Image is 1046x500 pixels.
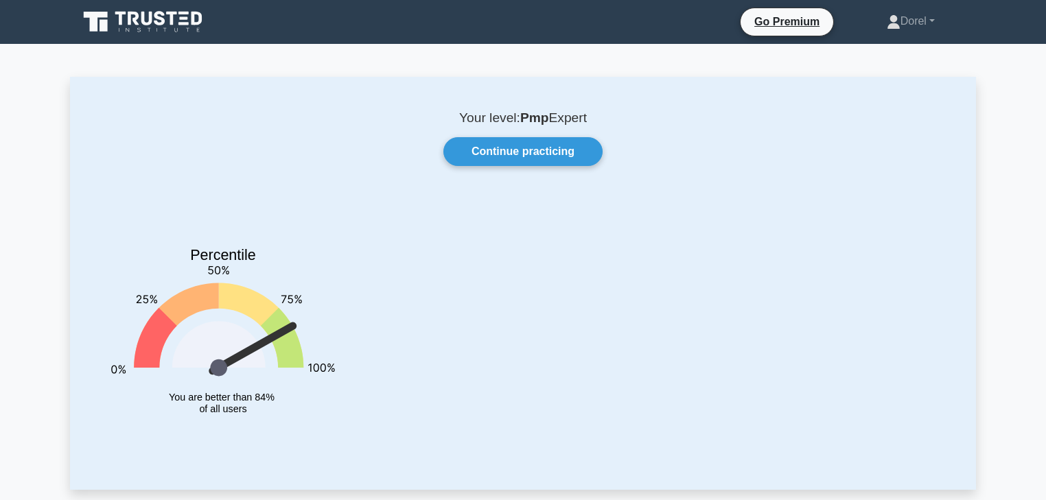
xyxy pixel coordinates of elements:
[190,247,256,263] text: Percentile
[746,13,828,30] a: Go Premium
[520,110,549,125] b: Pmp
[443,137,603,166] a: Continue practicing
[169,392,275,403] tspan: You are better than 84%
[199,404,246,415] tspan: of all users
[854,8,968,35] a: Dorel
[103,110,943,126] p: Your level: Expert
